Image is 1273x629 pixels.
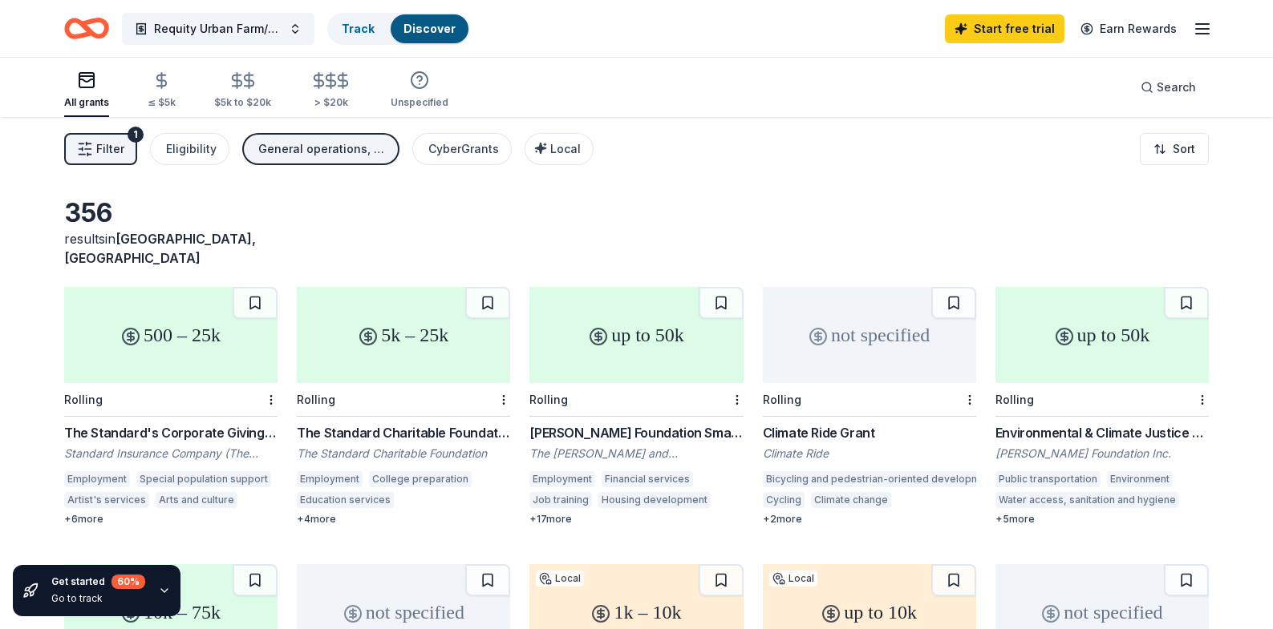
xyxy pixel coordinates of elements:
[51,575,145,589] div: Get started
[64,393,103,406] div: Rolling
[1107,471,1173,487] div: Environment
[64,231,256,266] span: in
[763,492,805,508] div: Cycling
[391,64,448,117] button: Unspecified
[64,96,109,109] div: All grants
[64,287,278,526] a: 500 – 25kRollingThe Standard's Corporate Giving ProgramStandard Insurance Company (The Standard)E...
[148,65,176,117] button: ≤ $5k
[536,571,584,587] div: Local
[327,13,470,45] button: TrackDiscover
[150,133,229,165] button: Eligibility
[995,513,1209,526] div: + 5 more
[297,423,510,442] div: The Standard Charitable Foundation Grant
[1173,139,1195,159] span: Sort
[769,571,817,587] div: Local
[214,96,271,109] div: $5k to $20k
[529,446,743,462] div: The [PERSON_NAME] and [PERSON_NAME] Foundation
[64,229,278,268] div: results
[995,492,1179,508] div: Water access, sanitation and hygiene
[64,231,256,266] span: [GEOGRAPHIC_DATA], [GEOGRAPHIC_DATA]
[342,22,375,35] a: Track
[995,287,1209,526] a: up to 50kRollingEnvironmental & Climate Justice Program[PERSON_NAME] Foundation Inc.Public transp...
[550,142,581,155] span: Local
[428,139,499,159] div: CyberGrants
[763,513,976,526] div: + 2 more
[214,65,271,117] button: $5k to $20k
[1157,78,1196,97] span: Search
[763,471,999,487] div: Bicycling and pedestrian-oriented development
[64,471,130,487] div: Employment
[995,287,1209,383] div: up to 50k
[258,139,387,159] div: General operations, Capital, Projects & programming, Other, Education, Fellowship
[64,133,137,165] button: Filter1
[297,287,510,526] a: 5k – 25kRollingThe Standard Charitable Foundation GrantThe Standard Charitable FoundationEmployme...
[995,471,1101,487] div: Public transportation
[391,96,448,109] div: Unspecified
[995,423,1209,442] div: Environmental & Climate Justice Program
[166,139,217,159] div: Eligibility
[763,287,976,526] a: not specifiedRollingClimate Ride GrantClimate RideBicycling and pedestrian-oriented developmentCy...
[529,287,743,383] div: up to 50k
[64,513,278,526] div: + 6 more
[525,133,594,165] button: Local
[598,492,711,508] div: Housing development
[1071,14,1186,43] a: Earn Rewards
[96,139,124,159] span: Filter
[297,513,510,526] div: + 4 more
[529,423,743,442] div: [PERSON_NAME] Foundation Small Grants Program
[297,471,363,487] div: Employment
[412,133,512,165] button: CyberGrants
[64,197,278,229] div: 356
[297,446,510,462] div: The Standard Charitable Foundation
[242,133,399,165] button: General operations, Capital, Projects & programming, Other, Education, Fellowship
[529,393,568,406] div: Rolling
[529,471,595,487] div: Employment
[1140,133,1209,165] button: Sort
[297,393,335,406] div: Rolling
[128,127,144,143] div: 1
[156,492,237,508] div: Arts and culture
[154,19,282,38] span: Requity Urban Farm/Community Garden
[995,393,1034,406] div: Rolling
[529,287,743,526] a: up to 50kRolling[PERSON_NAME] Foundation Small Grants ProgramThe [PERSON_NAME] and [PERSON_NAME] ...
[995,446,1209,462] div: [PERSON_NAME] Foundation Inc.
[122,13,314,45] button: Requity Urban Farm/Community Garden
[148,96,176,109] div: ≤ $5k
[763,446,976,462] div: Climate Ride
[64,10,109,47] a: Home
[763,393,801,406] div: Rolling
[51,592,145,605] div: Go to track
[297,492,394,508] div: Education services
[111,575,145,589] div: 60 %
[64,423,278,442] div: The Standard's Corporate Giving Program
[136,471,271,487] div: Special population support
[1128,71,1209,103] button: Search
[529,513,743,526] div: + 17 more
[64,287,278,383] div: 500 – 25k
[945,14,1064,43] a: Start free trial
[64,446,278,462] div: Standard Insurance Company (The Standard)
[529,492,592,508] div: Job training
[763,287,976,383] div: not specified
[763,423,976,442] div: Climate Ride Grant
[64,492,149,508] div: Artist's services
[602,471,693,487] div: Financial services
[369,471,472,487] div: College preparation
[297,287,510,383] div: 5k – 25k
[310,96,352,109] div: > $20k
[310,65,352,117] button: > $20k
[811,492,891,508] div: Climate change
[403,22,456,35] a: Discover
[64,64,109,117] button: All grants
